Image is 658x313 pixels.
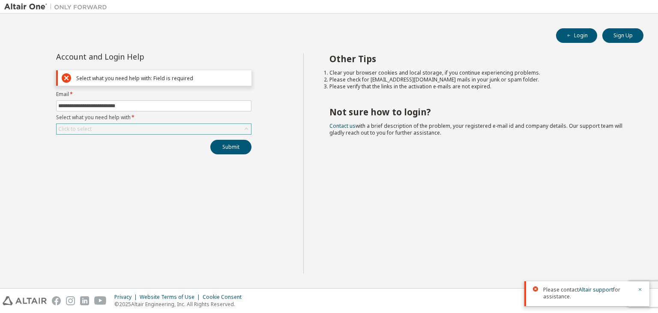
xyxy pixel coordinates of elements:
[203,294,247,301] div: Cookie Consent
[58,126,92,132] div: Click to select
[329,122,622,136] span: with a brief description of the problem, your registered e-mail id and company details. Our suppo...
[80,296,89,305] img: linkedin.svg
[114,294,140,301] div: Privacy
[579,286,613,293] a: Altair support
[210,140,251,154] button: Submit
[56,91,251,98] label: Email
[329,122,356,129] a: Contact us
[556,28,597,43] button: Login
[56,53,212,60] div: Account and Login Help
[114,301,247,308] p: © 2025 Altair Engineering, Inc. All Rights Reserved.
[57,124,251,134] div: Click to select
[602,28,643,43] button: Sign Up
[329,69,628,76] li: Clear your browser cookies and local storage, if you continue experiencing problems.
[140,294,203,301] div: Website Terms of Use
[94,296,107,305] img: youtube.svg
[543,286,632,300] span: Please contact for assistance.
[329,76,628,83] li: Please check for [EMAIL_ADDRESS][DOMAIN_NAME] mails in your junk or spam folder.
[329,53,628,64] h2: Other Tips
[76,75,248,81] div: Select what you need help with: Field is required
[4,3,111,11] img: Altair One
[329,83,628,90] li: Please verify that the links in the activation e-mails are not expired.
[56,114,251,121] label: Select what you need help with
[329,106,628,117] h2: Not sure how to login?
[66,296,75,305] img: instagram.svg
[52,296,61,305] img: facebook.svg
[3,296,47,305] img: altair_logo.svg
